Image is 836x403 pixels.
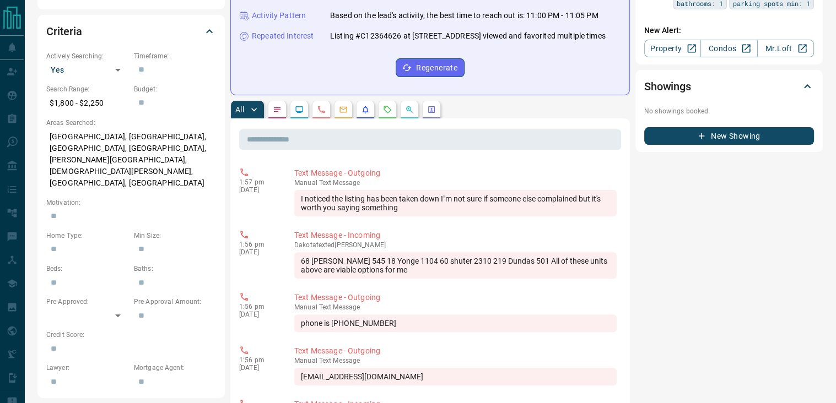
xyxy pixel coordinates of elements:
h2: Criteria [46,23,82,40]
p: All [235,106,244,113]
div: [EMAIL_ADDRESS][DOMAIN_NAME] [294,368,617,385]
p: $1,800 - $2,250 [46,94,128,112]
p: Areas Searched: [46,118,216,128]
p: 1:56 pm [239,303,278,311]
a: Property [644,40,701,57]
svg: Calls [317,105,326,114]
p: Motivation: [46,198,216,208]
svg: Agent Actions [427,105,436,114]
svg: Emails [339,105,348,114]
p: Lawyer: [46,363,128,373]
p: Beds: [46,264,128,274]
a: Condos [700,40,757,57]
p: [DATE] [239,248,278,256]
p: 1:57 pm [239,178,278,186]
svg: Notes [273,105,282,114]
div: I noticed the listing has been taken down I"m not sure if someone else complained but it's worth ... [294,190,617,216]
p: Min Size: [134,231,216,241]
svg: Listing Alerts [361,105,370,114]
p: Timeframe: [134,51,216,61]
p: Text Message - Outgoing [294,292,617,303]
div: Criteria [46,18,216,45]
p: Listing #C12364626 at [STREET_ADDRESS] viewed and favorited multiple times [330,30,606,42]
p: Pre-Approved: [46,297,128,307]
svg: Requests [383,105,392,114]
p: Search Range: [46,84,128,94]
p: Home Type: [46,231,128,241]
p: Credit Score: [46,330,216,340]
span: manual [294,357,317,364]
p: Repeated Interest [252,30,314,42]
button: New Showing [644,127,814,145]
p: Based on the lead's activity, the best time to reach out is: 11:00 PM - 11:05 PM [330,10,598,21]
p: [GEOGRAPHIC_DATA], [GEOGRAPHIC_DATA], [GEOGRAPHIC_DATA], [GEOGRAPHIC_DATA], [PERSON_NAME][GEOGRAP... [46,128,216,192]
p: Actively Searching: [46,51,128,61]
p: Text Message - Outgoing [294,167,617,179]
p: 1:56 pm [239,241,278,248]
h2: Showings [644,78,691,95]
p: [DATE] [239,311,278,318]
div: phone is [PHONE_NUMBER] [294,314,617,332]
div: Yes [46,61,128,79]
p: New Alert: [644,25,814,36]
p: Mortgage Agent: [134,363,216,373]
p: [DATE] [239,186,278,194]
p: Pre-Approval Amount: [134,297,216,307]
p: Text Message [294,303,617,311]
p: Activity Pattern [252,10,306,21]
p: Text Message - Outgoing [294,345,617,357]
p: Dakota texted [PERSON_NAME] [294,241,617,249]
p: Text Message - Incoming [294,230,617,241]
p: 1:56 pm [239,356,278,364]
svg: Lead Browsing Activity [295,105,304,114]
button: Regenerate [396,58,465,77]
span: manual [294,303,317,311]
p: Budget: [134,84,216,94]
p: No showings booked [644,106,814,116]
a: Mr.Loft [757,40,814,57]
div: 68 [PERSON_NAME] 545 18 Yonge 1104 60 shuter 2310 219 Dundas 501 All of these units above are via... [294,252,617,279]
div: Showings [644,73,814,100]
p: Text Message [294,179,617,187]
p: Baths: [134,264,216,274]
p: [DATE] [239,364,278,372]
span: manual [294,179,317,187]
svg: Opportunities [405,105,414,114]
p: Text Message [294,357,617,364]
